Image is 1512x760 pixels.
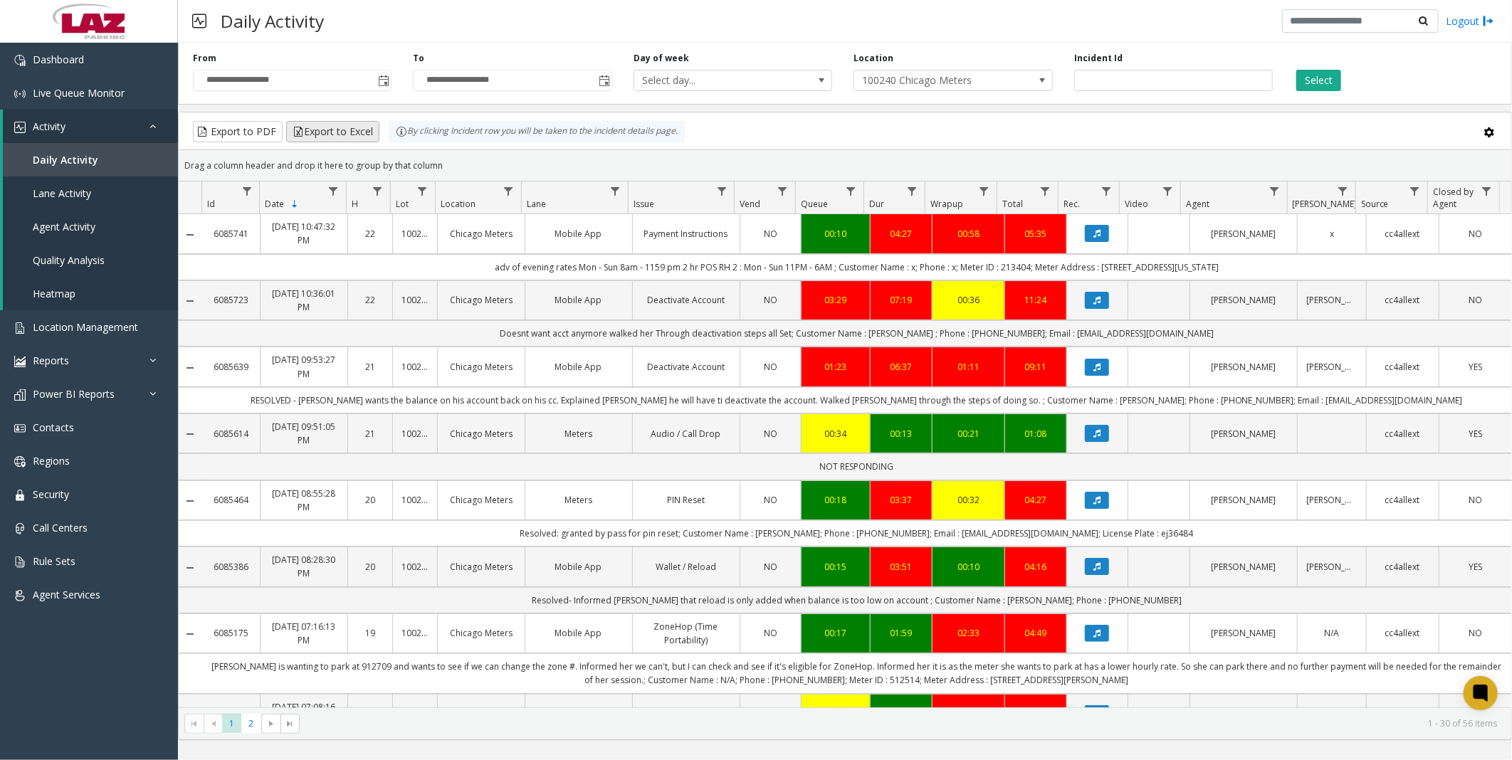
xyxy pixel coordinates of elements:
label: Day of week [634,52,689,65]
a: Collapse Details [179,362,202,374]
div: 00:58 [941,227,996,241]
a: cc4allext [1375,560,1430,574]
a: Mobile App [534,360,624,374]
a: YES [1448,560,1503,574]
span: Date [265,198,284,210]
a: 03:51 [879,560,923,574]
a: cc4allext [1375,427,1430,440]
span: Regions [33,454,70,468]
span: Contacts [33,421,74,434]
span: NO [764,228,777,240]
a: Collapse Details [179,295,202,307]
a: [PERSON_NAME] [1199,227,1288,241]
a: YES [1448,360,1503,374]
a: NO [749,560,793,574]
img: 'icon' [14,88,26,100]
span: Vend [740,198,761,210]
a: [PERSON_NAME] [1199,560,1288,574]
td: NOT RESPONDING [202,453,1511,480]
a: Total Filter Menu [1036,181,1055,201]
a: 100240 [401,293,429,307]
span: Page 2 [241,714,261,733]
a: 04:16 [1014,560,1058,574]
img: 'icon' [14,389,26,401]
a: [DATE] 10:47:32 PM [269,220,338,247]
a: 6085386 [211,560,252,574]
a: Meters [534,427,624,440]
a: Collapse Details [179,428,202,440]
a: Wrapup Filter Menu [975,181,994,201]
span: Id [208,198,216,210]
a: Rec. Filter Menu [1097,181,1116,201]
a: Chicago Meters [446,493,515,507]
span: YES [1469,561,1482,573]
a: Source Filter Menu [1405,181,1424,201]
a: [DATE] 09:53:27 PM [269,353,338,380]
a: cc4allext [1375,493,1430,507]
a: 6085175 [211,626,252,640]
div: Data table [179,181,1511,707]
a: Video Filter Menu [1158,181,1177,201]
a: NO [1448,227,1503,241]
a: Collapse Details [179,229,202,241]
a: Audio / Call Drop [641,427,731,440]
a: 100240 [401,227,429,241]
a: 02:33 [941,626,996,640]
a: 01:23 [810,360,861,374]
button: Export to Excel [286,121,379,142]
a: [PERSON_NAME] [1306,360,1358,374]
a: 00:15 [810,560,861,574]
a: [PERSON_NAME] [1199,360,1288,374]
a: 21 [357,427,384,440]
span: Source [1361,198,1389,210]
div: 05:35 [1014,227,1058,241]
a: [DATE] 10:36:01 PM [269,287,338,314]
span: Security [33,487,69,501]
a: 04:49 [1014,626,1058,640]
a: Deactivate Account [641,360,731,374]
a: Parker Filter Menu [1333,181,1353,201]
span: NO [764,494,777,506]
span: NO [764,294,777,306]
a: 00:34 [810,427,861,440]
a: [PERSON_NAME] [1306,293,1358,307]
button: Export to PDF [193,121,283,142]
a: NO [1448,293,1503,307]
a: NO [749,626,793,640]
kendo-pager-info: 1 - 30 of 56 items [308,717,1497,729]
div: 11:24 [1014,293,1058,307]
img: 'icon' [14,523,26,534]
a: 01:59 [879,626,923,640]
span: Rec. [1064,198,1080,210]
a: Location Filter Menu [499,181,518,201]
span: YES [1469,361,1482,373]
a: 22 [357,293,384,307]
a: Heatmap [3,277,178,310]
label: Incident Id [1074,52,1123,65]
div: 03:37 [879,493,923,507]
a: [DATE] 08:55:28 PM [269,487,338,514]
span: Activity [33,120,65,133]
span: Go to the last page [284,718,295,729]
a: Id Filter Menu [237,181,256,201]
a: Lot Filter Menu [413,181,432,201]
a: [DATE] 08:28:30 PM [269,553,338,580]
a: 00:10 [941,560,996,574]
a: 01:08 [1014,427,1058,440]
a: NO [749,360,793,374]
span: NO [1469,494,1482,506]
a: Logout [1446,14,1494,28]
div: 00:18 [810,493,861,507]
div: 00:36 [941,293,996,307]
label: To [413,52,424,65]
a: 00:17 [810,626,861,640]
a: 04:27 [879,227,923,241]
img: logout [1483,14,1494,28]
a: cc4allext [1375,227,1430,241]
